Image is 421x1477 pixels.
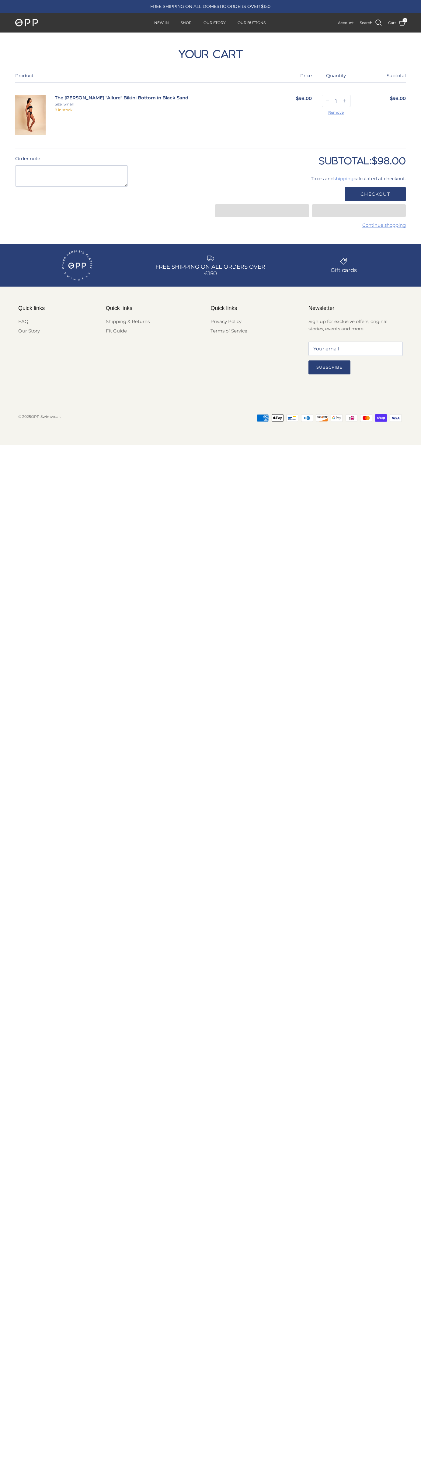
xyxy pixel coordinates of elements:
div: Taxes and calculated at checkout. [215,175,406,182]
h1: Your cart [15,48,406,60]
div: Secondary [100,305,156,377]
div: Price [251,72,321,82]
a: Privacy Policy [211,318,242,324]
span: © 2025 . [18,414,61,419]
p: Sign up for exclusive offers, original stories, events and more. [308,318,403,332]
a: Search [360,19,382,27]
span: $98.00 [372,155,406,166]
div: Quantity [321,72,360,82]
div: FREE SHIPPING ON ALL ORDERS OVER €150 [148,264,273,277]
span: $98.00 [296,95,312,101]
div: Gift cards [331,267,357,274]
div: Secondary [204,305,253,377]
span: Cart [388,20,396,26]
h2: Subtotal: [215,155,406,166]
button: Checkout [345,187,406,201]
div: Subtotal [360,72,406,82]
button: Subscribe [308,360,350,374]
div: Quick links [18,305,45,312]
div: Secondary [12,305,51,377]
a: OUR STORY [198,13,231,32]
a: The [PERSON_NAME] "Allure" Bikini Bottom in Black Sand [55,95,188,101]
a: shipping [334,176,353,181]
span: Small [64,102,74,106]
div: Primary [91,13,329,32]
a: Shipping & Returns [106,318,150,324]
div: 8 in stock [55,107,242,113]
span: Search [360,20,372,26]
div: Quick links [211,305,247,312]
span: $98.00 [390,95,406,101]
div: Newsletter [308,305,403,312]
input: Email [308,342,403,356]
a: FAQ [18,318,29,324]
a: Account [338,20,354,26]
a: OUR BUTTONS [232,13,271,32]
img: OPP Swimwear [15,19,38,27]
div: FREE SHIPPING ON ALL DOMESTIC ORDERS OVER $150 [124,4,298,9]
a: Our Story [18,328,40,334]
a: Increase quantity [341,95,350,107]
a: Cart 1 [388,19,406,27]
a: Remove [321,110,351,115]
a: NEW IN [149,13,174,32]
span: 1 [403,18,407,22]
div: Product [15,72,251,82]
a: Decrease quantity [322,95,332,107]
a: Continue shopping [215,222,406,229]
label: Order note [15,155,206,162]
div: Quick links [106,305,150,312]
input: Quantity [332,95,341,106]
a: OPP Swimwear [31,414,60,419]
span: Size: [55,102,63,106]
a: SHOP [175,13,197,32]
a: Fit Guide [106,328,127,334]
a: Terms of Service [211,328,247,334]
